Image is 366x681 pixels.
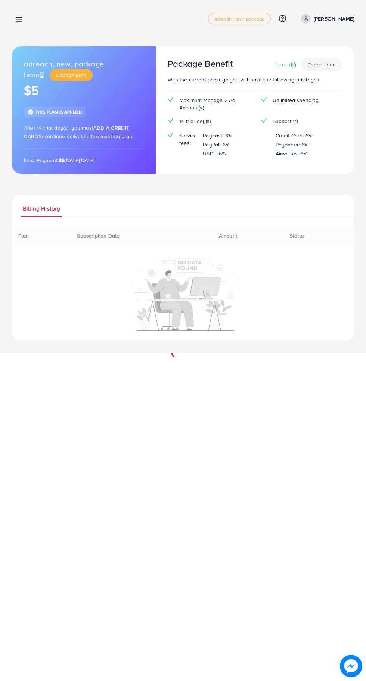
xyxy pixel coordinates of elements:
span: adreach_new_package [214,16,264,21]
span: 14 trial day(s) [179,117,211,125]
h3: Package Benefit [168,58,233,69]
p: Next Payment: [DATE][DATE] [24,156,144,165]
span: After 14 trial day(s), you must to continue activating the monthly plan. [24,124,133,140]
img: tick [261,118,267,123]
a: [PERSON_NAME] [298,14,354,24]
p: [PERSON_NAME] [314,14,354,23]
p: Airwallex: 6% [276,149,307,158]
span: Unlimited spending [273,96,319,104]
img: tick [168,133,173,137]
a: adreach_new_package [208,13,271,24]
a: Learn [275,60,298,69]
p: Credit Card: 6% [276,131,312,140]
p: PayPal: 6% [203,140,229,149]
p: PayFast: 6% [203,131,232,140]
h1: $5 [24,83,144,98]
img: tick [168,97,173,102]
span: Add a credit card [24,124,129,140]
span: Billing History [23,204,60,213]
strong: $5 [59,157,65,164]
span: This plan is applied [35,109,82,115]
span: Support 1/1 [273,117,298,125]
img: tick [28,109,34,115]
p: USDT: 6% [203,149,226,158]
span: Maximum manage 2 Ad Account(s) [179,96,249,112]
button: Cancel plan [301,58,342,71]
img: image [340,655,362,677]
p: With the current package you will have the following privileges [168,75,342,84]
a: Learn [24,71,47,79]
p: Payoneer: 6% [276,140,308,149]
span: Change plan [56,71,86,79]
button: Change plan [50,69,93,81]
span: adreach_new_package [24,58,104,69]
img: tick [261,97,267,102]
img: tick [168,118,173,123]
span: Service fees: [179,132,197,147]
